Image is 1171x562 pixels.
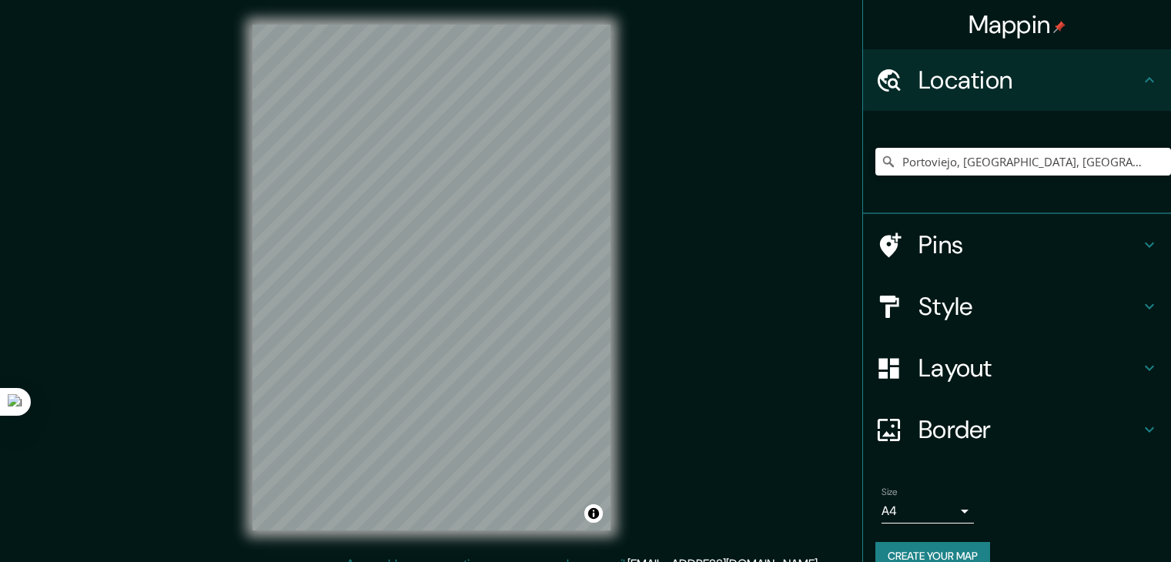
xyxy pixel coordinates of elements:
canvas: Map [253,25,611,530]
div: Layout [863,337,1171,399]
iframe: Help widget launcher [1034,502,1154,545]
div: Border [863,399,1171,460]
h4: Location [918,65,1140,95]
div: Style [863,276,1171,337]
h4: Style [918,291,1140,322]
h4: Layout [918,353,1140,383]
img: pin-icon.png [1053,21,1066,33]
div: Location [863,49,1171,111]
div: A4 [882,499,974,524]
button: Toggle attribution [584,504,603,523]
div: Pins [863,214,1171,276]
label: Size [882,486,898,499]
input: Pick your city or area [875,148,1171,176]
h4: Mappin [969,9,1066,40]
h4: Pins [918,229,1140,260]
h4: Border [918,414,1140,445]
